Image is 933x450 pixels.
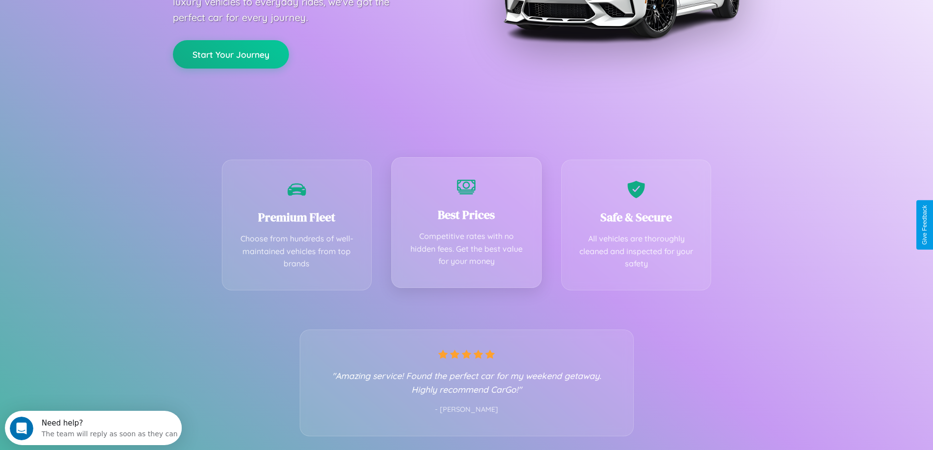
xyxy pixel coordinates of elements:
[10,417,33,440] iframe: Intercom live chat
[576,233,696,270] p: All vehicles are thoroughly cleaned and inspected for your safety
[4,4,182,31] div: Open Intercom Messenger
[921,205,928,245] div: Give Feedback
[5,411,182,445] iframe: Intercom live chat discovery launcher
[237,233,357,270] p: Choose from hundreds of well-maintained vehicles from top brands
[37,16,173,26] div: The team will reply as soon as they can
[320,403,614,416] p: - [PERSON_NAME]
[320,369,614,396] p: "Amazing service! Found the perfect car for my weekend getaway. Highly recommend CarGo!"
[173,40,289,69] button: Start Your Journey
[407,207,526,223] h3: Best Prices
[237,209,357,225] h3: Premium Fleet
[37,8,173,16] div: Need help?
[407,230,526,268] p: Competitive rates with no hidden fees. Get the best value for your money
[576,209,696,225] h3: Safe & Secure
